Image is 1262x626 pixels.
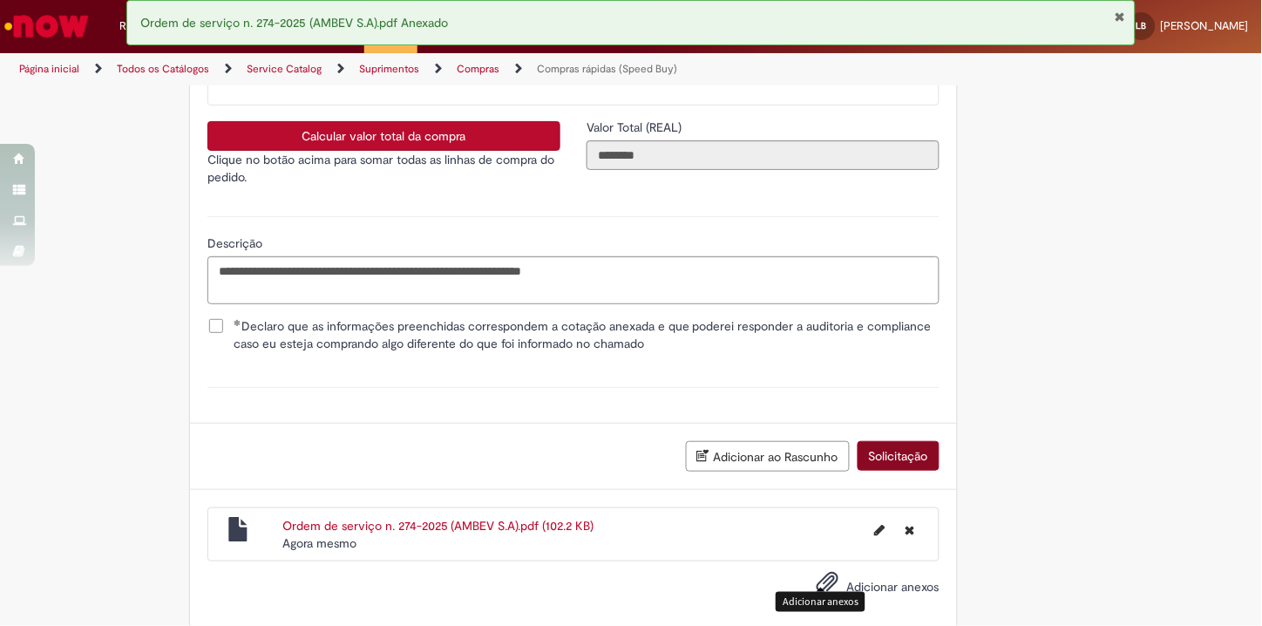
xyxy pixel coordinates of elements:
[359,62,419,76] a: Suprimentos
[587,140,940,170] input: Valor Total (REAL)
[686,441,850,472] button: Adicionar ao Rascunho
[895,517,926,545] button: Excluir Ordem de serviço n. 274-2025 (AMBEV S.A).pdf
[1136,20,1147,31] span: LB
[234,317,940,352] span: Declaro que as informações preenchidas correspondem a cotação anexada e que poderei responder a a...
[207,235,266,251] span: Descrição
[587,119,685,135] span: Somente leitura - Valor Total (REAL)
[140,15,449,31] span: Ordem de serviço n. 274-2025 (AMBEV S.A).pdf Anexado
[282,535,356,551] span: Agora mesmo
[865,517,896,545] button: Editar nome de arquivo Ordem de serviço n. 274-2025 (AMBEV S.A).pdf
[587,119,685,136] label: Somente leitura - Valor Total (REAL)
[19,62,79,76] a: Página inicial
[119,17,180,35] span: Requisições
[1115,10,1126,24] button: Fechar Notificação
[858,441,940,471] button: Solicitação
[2,9,92,44] img: ServiceNow
[847,579,940,595] span: Adicionar anexos
[812,566,844,606] button: Adicionar anexos
[234,319,241,326] span: Obrigatório Preenchido
[207,151,560,186] p: Clique no botão acima para somar todas as linhas de compra do pedido.
[776,592,865,612] div: Adicionar anexos
[282,535,356,551] time: 01/10/2025 10:46:14
[282,518,594,534] a: Ordem de serviço n. 274-2025 (AMBEV S.A).pdf (102.2 KB)
[537,62,677,76] a: Compras rápidas (Speed Buy)
[1161,18,1249,33] span: [PERSON_NAME]
[13,53,828,85] ul: Trilhas de página
[247,62,322,76] a: Service Catalog
[117,62,209,76] a: Todos os Catálogos
[457,62,499,76] a: Compras
[207,256,940,303] textarea: Descrição
[207,121,560,151] button: Calcular valor total da compra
